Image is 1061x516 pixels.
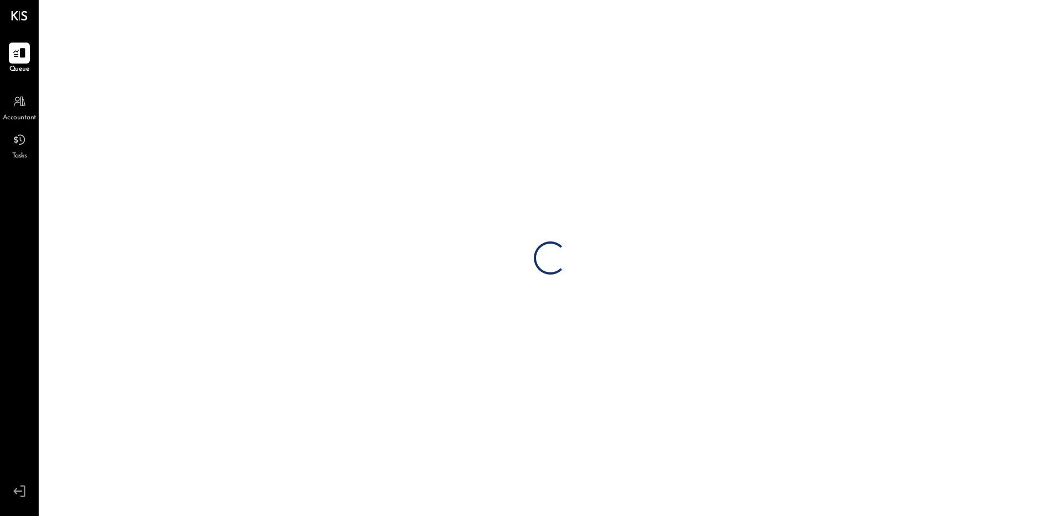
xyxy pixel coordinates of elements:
[1,129,38,161] a: Tasks
[9,65,30,75] span: Queue
[1,91,38,123] a: Accountant
[12,151,27,161] span: Tasks
[1,43,38,75] a: Queue
[3,113,36,123] span: Accountant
